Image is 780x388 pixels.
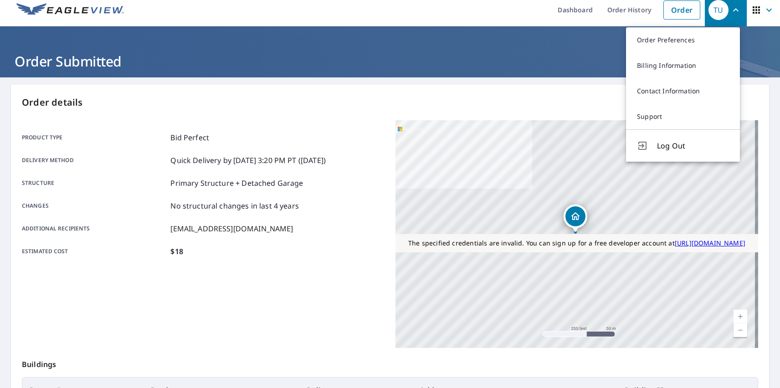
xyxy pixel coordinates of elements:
a: [URL][DOMAIN_NAME] [675,239,745,247]
p: No structural changes in last 4 years [170,200,299,211]
a: Billing Information [626,53,740,78]
p: Product type [22,132,167,143]
p: $18 [170,246,183,257]
p: Structure [22,178,167,189]
span: Log Out [657,140,729,151]
p: Estimated cost [22,246,167,257]
div: The specified credentials are invalid. You can sign up for a free developer account at http://www... [395,234,758,252]
button: Log Out [626,129,740,162]
a: Current Level 17, Zoom Out [734,323,747,337]
a: Order [663,0,700,20]
img: EV Logo [16,3,124,17]
a: Contact Information [626,78,740,104]
p: Quick Delivery by [DATE] 3:20 PM PT ([DATE]) [170,155,326,166]
p: Primary Structure + Detached Garage [170,178,303,189]
p: Additional recipients [22,223,167,234]
p: Bid Perfect [170,132,209,143]
div: Dropped pin, building 1, Residential property, 3000 E Spruce St Seattle, WA 98122 [564,204,587,233]
p: Buildings [22,348,758,377]
h1: Order Submitted [11,52,769,71]
a: Support [626,104,740,129]
p: [EMAIL_ADDRESS][DOMAIN_NAME] [170,223,293,234]
p: Changes [22,200,167,211]
p: Delivery method [22,155,167,166]
div: The specified credentials are invalid. You can sign up for a free developer account at [395,234,758,252]
a: Order Preferences [626,27,740,53]
a: Current Level 17, Zoom In [734,310,747,323]
p: Order details [22,96,758,109]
